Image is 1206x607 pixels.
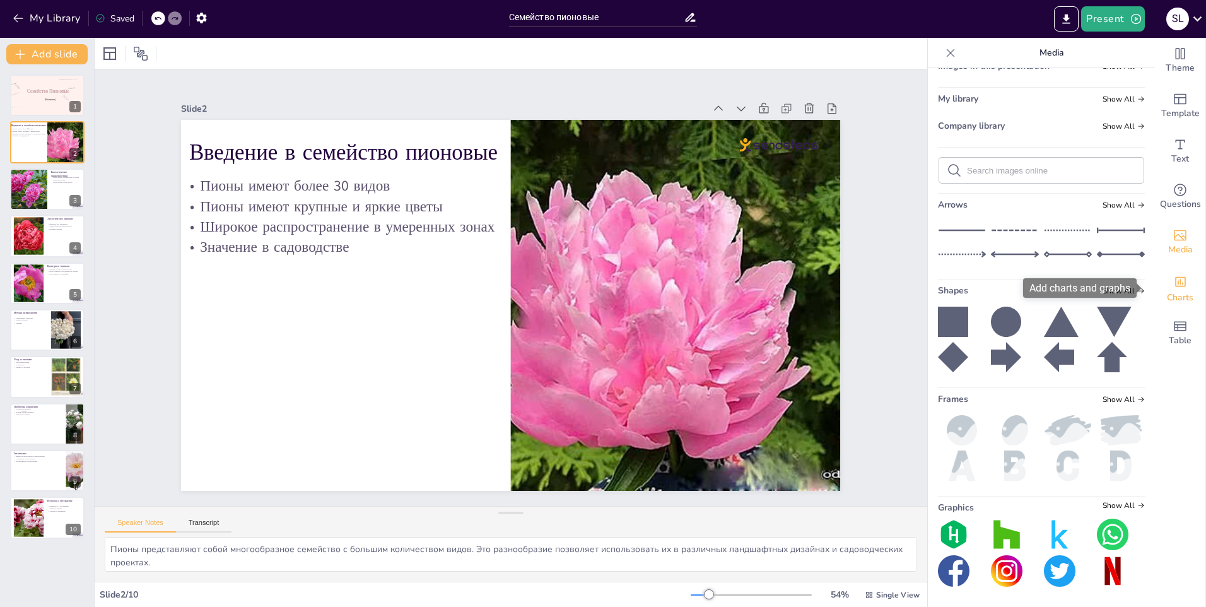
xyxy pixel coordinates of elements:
button: My Library [9,8,86,28]
p: Культурное значение [47,264,81,268]
div: 6 [69,336,81,347]
img: graphic [991,519,1022,550]
span: Position [133,46,148,61]
p: Мясистые корни [51,179,81,181]
div: Add charts and graphs [1155,265,1205,310]
p: Открытость к обсуждению [47,505,81,507]
img: a.png [938,451,986,481]
img: graphic [1097,555,1128,587]
img: c.png [1044,451,1092,481]
p: Важность биологического разнообразия [14,456,62,458]
div: Add charts and graphs [1023,278,1137,298]
input: Insert title [509,8,684,27]
p: Размножение семенами [14,317,47,320]
div: Slide 2 / 10 [100,589,691,601]
div: 4 [69,242,81,254]
div: 1 [10,74,85,116]
button: Speaker Notes [105,519,176,533]
p: Изменение климата [14,413,62,416]
span: (Paeoniaceae) [45,99,56,101]
p: Пионы имеют крупные и яркие цветы [10,130,73,133]
div: 5 [10,262,85,304]
p: Угроза исчезновения [14,408,62,411]
span: Show all [1103,201,1145,209]
p: Необходимость исследований [14,460,62,463]
p: Значение мнений [47,507,81,510]
p: Заключение [14,452,62,456]
img: paint2.png [1044,415,1092,445]
div: 3 [69,195,81,206]
div: 9 [69,476,81,488]
input: Search images online [967,166,1136,175]
span: Show all [1103,62,1145,71]
p: Устойчивое использование [14,457,62,460]
span: Theme [1166,61,1195,75]
textarea: Пионы представляют собой многообразное семейство с большим количеством видов. Это разнообразие по... [105,537,917,572]
span: Show all [1103,95,1145,103]
p: Биологические характеристики [51,170,81,177]
span: Single View [876,590,920,600]
div: 10 [10,497,85,538]
span: Arrows [938,199,968,211]
div: 3 [10,168,85,210]
img: graphic [1044,555,1075,587]
p: Media [961,38,1142,68]
span: Questions [1160,197,1201,211]
div: Add ready made slides [1155,83,1205,129]
p: Пионы имеют более 30 видов [527,3,720,543]
div: Change the overall theme [1155,38,1205,83]
span: Company library [938,120,1005,132]
p: Регулярный полив [14,362,47,364]
div: 7 [69,383,81,394]
p: Введение в семейство пионовые [540,19,753,595]
span: Show all [1103,395,1145,404]
span: Shapes [938,285,968,297]
div: 6 [10,309,85,351]
p: Популярность на свадьбах [47,273,81,275]
p: Подкормка [14,364,47,367]
div: 2 [10,121,85,163]
img: graphic [991,555,1022,587]
div: S L [1166,8,1189,30]
button: S L [1166,6,1189,32]
button: Transcript [176,519,232,533]
button: Export to PowerPoint [1054,6,1079,32]
p: Черенки [14,322,47,324]
p: Значение в садоводстве [10,134,73,137]
span: Template [1161,107,1200,121]
p: Деление корней [14,319,47,322]
img: b.png [991,451,1039,481]
div: 1 [69,101,81,112]
p: Участие в сохранении [47,509,81,512]
div: Add a table [1155,310,1205,356]
p: Использование в ландшафтном дизайне [47,270,81,273]
img: graphic [938,555,969,587]
span: Семейство Пионовые [27,89,69,94]
p: Экологическое значение [47,217,81,221]
p: Пионы имеют более 30 видов [10,127,73,130]
div: 8 [69,430,81,441]
p: Защита от болезней [14,366,47,368]
button: Present [1081,6,1144,32]
div: 2 [69,148,81,160]
img: oval.png [991,415,1039,445]
div: 4 [10,215,85,257]
div: Add images, graphics, shapes or video [1155,220,1205,265]
p: Поддержание биоразнообразия [47,226,81,228]
p: Проблемы сохранения [14,405,62,409]
span: Show all [1103,501,1145,510]
p: Пищевая цепочка [47,228,81,230]
p: Методы размножения [14,311,47,315]
div: Get real-time input from your audience [1155,174,1205,220]
div: 7 [10,356,85,398]
img: ball.png [938,415,986,445]
div: 5 [69,289,81,300]
div: Layout [100,44,120,64]
span: Table [1169,334,1191,348]
img: d.png [1097,451,1145,481]
img: graphic [1097,519,1128,550]
div: 8 [10,403,85,445]
span: Text [1171,152,1189,166]
div: Slide 2 [616,28,788,529]
p: Многолетние травянистые растения [51,176,81,179]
